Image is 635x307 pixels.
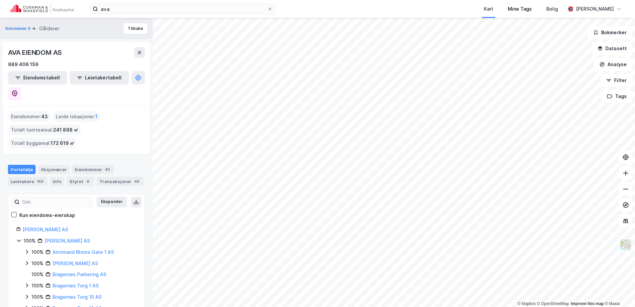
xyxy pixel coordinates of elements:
a: [PERSON_NAME] AS [52,260,98,266]
div: [PERSON_NAME] [576,5,614,13]
span: 1 [95,113,98,121]
div: Gårdeier [39,25,59,33]
div: 100% [32,293,44,301]
div: 6 [85,178,91,185]
button: Leietakertabell [70,71,129,84]
button: Ekspander [97,197,127,207]
div: 989 406 159 [8,60,39,68]
div: 46 [133,178,141,185]
div: Styret [67,177,94,186]
a: Bragernes Torg 1 AS [52,283,99,288]
a: [PERSON_NAME] AS [23,227,68,232]
div: Portefølje [8,165,36,174]
a: Amtmand Bloms Gate 1 AS [52,249,114,255]
a: Bragernes Parkering AS [52,271,106,277]
div: Eiendommer [72,165,114,174]
a: Improve this map [571,301,604,306]
div: Mine Tags [508,5,532,13]
a: OpenStreetMap [537,301,569,306]
div: Kontrollprogram for chat [602,275,635,307]
div: Totalt tomteareal : [8,125,81,135]
div: Transaksjoner [97,177,143,186]
div: 100% [32,270,44,278]
button: Tags [601,90,632,103]
div: 100% [32,248,44,256]
div: Aksjonærer [38,165,69,174]
button: Tilbake [124,23,147,34]
span: 43 [41,113,48,121]
div: Eiendommer : [8,111,50,122]
button: Kinoveien 3 [5,25,32,32]
div: 43 [104,166,111,173]
a: Mapbox [517,301,536,306]
button: Filter [600,74,632,87]
div: 100% [24,237,36,245]
div: Bolig [546,5,558,13]
div: 159 [36,178,45,185]
button: Datasett [592,42,632,55]
div: Leide lokasjoner : [53,111,100,122]
a: Bragernes Torg 10 AS [52,294,102,300]
div: Kun eiendoms-eierskap [19,211,75,219]
div: Leietakere [8,177,47,186]
div: AVA EIENDOM AS [8,47,63,58]
iframe: Chat Widget [602,275,635,307]
div: Kart [484,5,493,13]
button: Analyse [594,58,632,71]
div: 100% [32,282,44,290]
div: Totalt byggareal : [8,138,77,149]
button: Bokmerker [588,26,632,39]
div: Info [50,177,64,186]
input: Søk på adresse, matrikkel, gårdeiere, leietakere eller personer [98,4,267,14]
button: Eiendomstabell [8,71,67,84]
img: cushman-wakefield-realkapital-logo.202ea83816669bd177139c58696a8fa1.svg [11,4,74,14]
span: 172 619 ㎡ [50,139,74,147]
img: Z [619,239,632,251]
a: [PERSON_NAME] AS [45,238,90,244]
div: 100% [32,259,44,267]
span: 241 898 ㎡ [53,126,78,134]
input: Søk [20,197,92,207]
